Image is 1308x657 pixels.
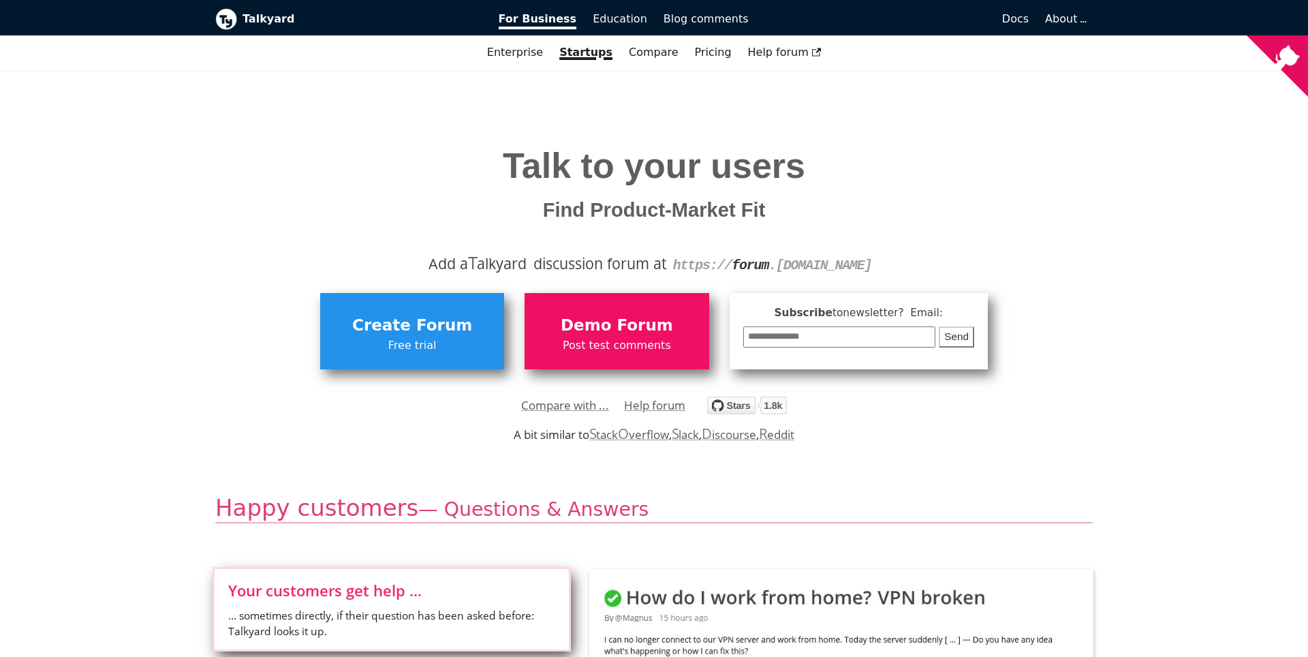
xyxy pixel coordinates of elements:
span: Your customers get help ... [228,583,555,598]
span: Find Product-Market Fit [543,196,766,224]
div: Add a alkyard discussion forum at [225,252,1083,275]
img: talkyard.svg [707,397,787,414]
a: Enterprise [479,41,551,64]
a: StackOverflow [589,427,669,442]
span: Post test comments [531,337,702,354]
a: Talkyard logoTalkyard [215,8,480,30]
a: Discourse [702,427,756,442]
a: Create ForumFree trial [320,293,504,369]
a: For Business [490,7,585,31]
span: S [672,424,679,443]
span: Education [593,12,647,25]
a: Help forum [624,395,685,416]
span: T [468,250,478,275]
a: Slack [672,427,699,442]
a: Compare [629,46,679,59]
span: For Business [499,12,577,29]
b: Talkyard [243,10,480,28]
a: Star debiki/talkyard on GitHub [707,399,787,418]
a: Compare with ... [521,395,609,416]
span: to newsletter ? Email: [832,307,943,319]
span: Help forum [748,46,822,59]
a: Blog comments [655,7,757,31]
a: Reddit [759,427,794,442]
span: R [759,424,768,443]
a: Docs [757,7,1038,31]
span: Subscribe [743,305,975,322]
a: About [1045,12,1085,25]
span: Docs [1002,12,1029,25]
span: O [618,424,629,443]
span: Create Forum [327,313,497,339]
span: S [589,424,597,443]
a: Help forum [740,41,830,64]
code: https:// .[DOMAIN_NAME] [673,258,872,273]
span: Demo Forum [531,313,702,339]
a: Demo ForumPost test comments [525,293,708,369]
a: Pricing [687,41,740,64]
img: Talkyard logo [215,8,237,30]
small: — Questions & Answers [418,498,649,521]
span: D [702,424,712,443]
span: Talk to your users [503,146,805,185]
span: Blog comments [664,12,749,25]
span: Free trial [327,337,497,354]
button: Send [939,326,974,348]
a: Startups [551,41,621,64]
a: Education [585,7,655,31]
h2: Happy customers [215,493,1093,524]
span: ... sometimes directly, if their question has been asked before: Talkyard looks it up. [228,608,555,639]
strong: forum [732,258,768,273]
